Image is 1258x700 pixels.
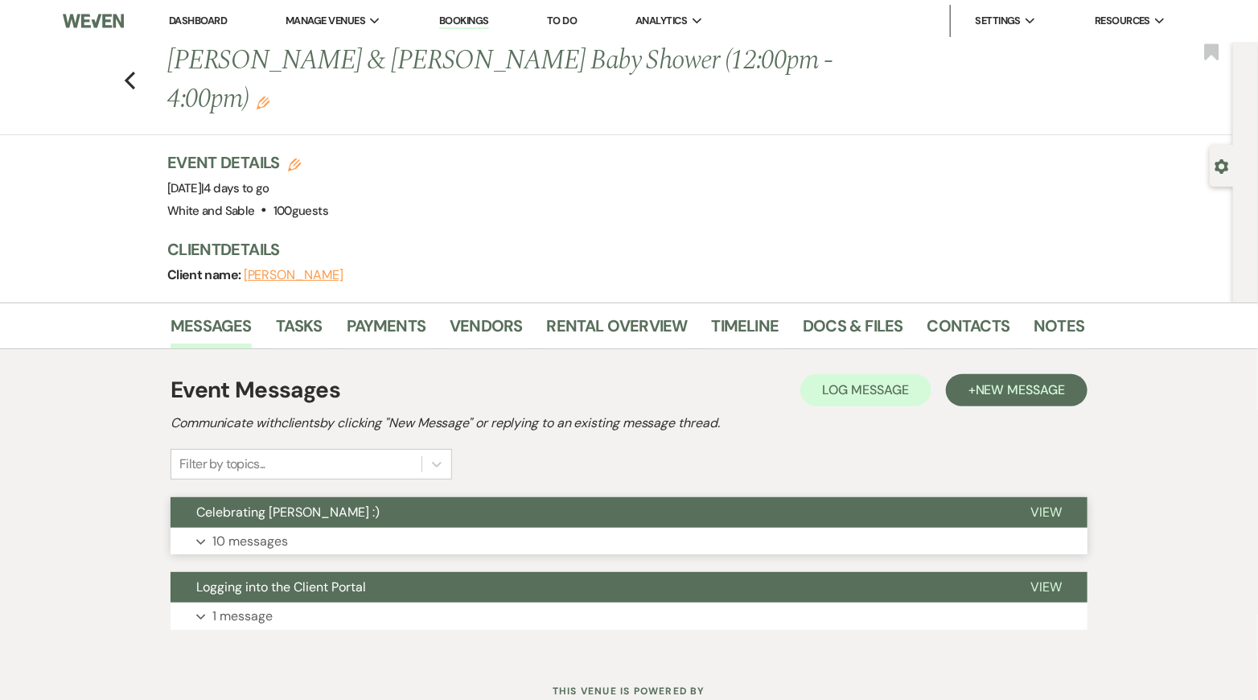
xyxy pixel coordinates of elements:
button: Log Message [800,374,931,406]
a: Timeline [712,313,779,348]
span: View [1030,579,1062,595]
h1: [PERSON_NAME] & [PERSON_NAME] Baby Shower (12:00pm - 4:00pm) [167,42,888,118]
a: Notes [1034,313,1084,348]
span: 100 guests [273,203,328,219]
button: View [1005,572,1087,603]
span: Resources [1095,13,1150,29]
button: Celebrating [PERSON_NAME] :) [171,497,1005,528]
span: Log Message [823,381,909,398]
button: Logging into the Client Portal [171,572,1005,603]
a: Contacts [927,313,1010,348]
a: Messages [171,313,252,348]
a: Tasks [276,313,323,348]
h1: Event Messages [171,373,340,407]
span: | [201,180,269,196]
span: [DATE] [167,180,269,196]
button: Open lead details [1215,158,1229,173]
button: Edit [257,95,269,109]
button: 1 message [171,603,1087,630]
span: New Message [976,381,1065,398]
div: Filter by topics... [179,455,265,474]
p: 10 messages [212,531,288,552]
a: Docs & Files [803,313,902,348]
h3: Client Details [167,238,1068,261]
span: Celebrating [PERSON_NAME] :) [196,504,380,521]
button: +New Message [946,374,1087,406]
a: To Do [547,14,577,27]
h2: Communicate with clients by clicking "New Message" or replying to an existing message thread. [171,414,1087,433]
button: [PERSON_NAME] [244,269,343,282]
img: Weven Logo [63,4,124,38]
a: Rental Overview [547,313,688,348]
a: Dashboard [169,14,227,27]
span: 4 days to go [204,180,269,196]
h3: Event Details [167,151,328,174]
button: 10 messages [171,528,1087,555]
p: 1 message [212,606,273,627]
span: Settings [975,13,1021,29]
span: Analytics [635,13,687,29]
button: View [1005,497,1087,528]
span: Client name: [167,266,244,283]
span: View [1030,504,1062,521]
a: Payments [347,313,426,348]
a: Vendors [450,313,522,348]
span: Manage Venues [286,13,365,29]
span: Logging into the Client Portal [196,579,366,595]
a: Bookings [439,14,489,29]
span: White and Sable [167,203,254,219]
